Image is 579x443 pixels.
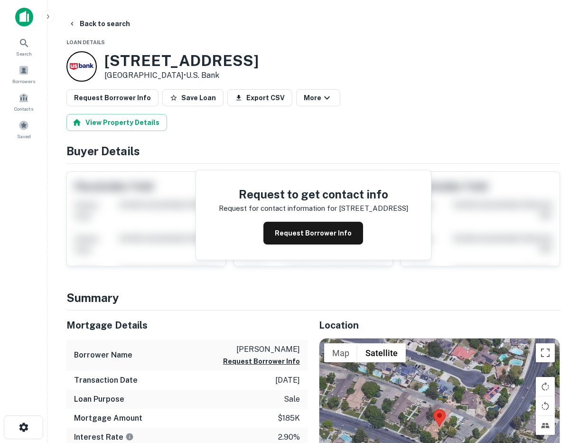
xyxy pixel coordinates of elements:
[3,34,45,59] a: Search
[74,413,142,424] h6: Mortgage Amount
[17,132,31,140] span: Saved
[536,416,555,435] button: Tilt map
[275,375,300,386] p: [DATE]
[125,433,134,441] svg: The interest rates displayed on the website are for informational purposes only and may be report...
[296,89,340,106] button: More
[536,343,555,362] button: Toggle fullscreen view
[284,394,300,405] p: sale
[278,432,300,443] p: 2.90%
[532,367,579,413] iframe: Chat Widget
[66,289,560,306] h4: Summary
[15,8,33,27] img: capitalize-icon.png
[319,318,560,332] h5: Location
[3,89,45,114] a: Contacts
[324,343,357,362] button: Show street map
[104,70,259,81] p: [GEOGRAPHIC_DATA] •
[74,432,134,443] h6: Interest Rate
[162,89,224,106] button: Save Loan
[74,349,132,361] h6: Borrower Name
[227,89,292,106] button: Export CSV
[66,142,560,160] h4: Buyer Details
[104,52,259,70] h3: [STREET_ADDRESS]
[16,50,32,57] span: Search
[357,343,406,362] button: Show satellite imagery
[186,71,219,80] a: U.s. Bank
[74,394,124,405] h6: Loan Purpose
[219,186,408,203] h4: Request to get contact info
[66,89,159,106] button: Request Borrower Info
[219,203,337,214] p: Request for contact information for
[223,356,300,367] button: Request Borrower Info
[12,77,35,85] span: Borrowers
[339,203,408,214] p: [STREET_ADDRESS]
[3,61,45,87] a: Borrowers
[3,116,45,142] a: Saved
[66,39,105,45] span: Loan Details
[65,15,134,32] button: Back to search
[263,222,363,245] button: Request Borrower Info
[223,344,300,355] p: [PERSON_NAME]
[278,413,300,424] p: $185k
[66,114,167,131] button: View Property Details
[66,318,308,332] h5: Mortgage Details
[14,105,33,113] span: Contacts
[74,375,138,386] h6: Transaction Date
